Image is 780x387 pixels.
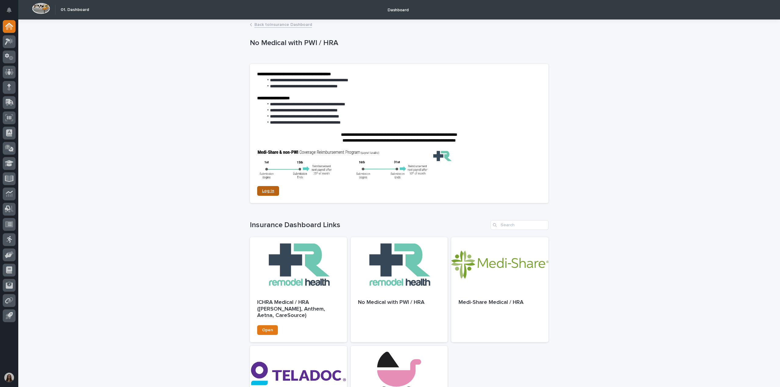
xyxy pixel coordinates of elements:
[250,39,546,47] p: No Medical with PWI / HRA
[61,7,89,12] h2: 01. Dashboard
[3,371,16,384] button: users-avatar
[257,325,278,335] a: Open
[32,3,50,14] img: Workspace Logo
[451,237,548,342] a: Medi-Share Medical / HRA
[262,189,274,193] span: Log In
[358,299,441,306] p: No Medical with PWI / HRA
[3,4,16,16] button: Notifications
[491,220,548,230] input: Search
[459,299,541,306] p: Medi-Share Medical / HRA
[250,237,347,342] a: ICHRA Medical / HRA ([PERSON_NAME], Anthem, Aetna, CareSource)Open
[257,186,279,196] a: Log In
[250,221,488,230] h1: Insurance Dashboard Links
[8,7,16,17] div: Notifications
[254,21,312,28] a: Back toInsurance Dashboard
[257,299,340,319] p: ICHRA Medical / HRA ([PERSON_NAME], Anthem, Aetna, CareSource)
[351,237,448,342] a: No Medical with PWI / HRA
[262,328,273,332] span: Open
